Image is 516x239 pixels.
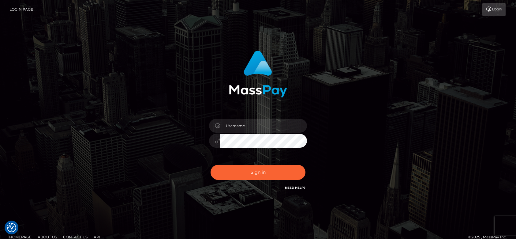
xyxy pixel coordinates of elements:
img: MassPay Login [229,51,287,97]
input: Username... [220,119,307,133]
a: Need Help? [285,186,305,190]
button: Sign in [211,165,305,180]
button: Consent Preferences [7,223,16,232]
a: Login Page [9,3,33,16]
img: Revisit consent button [7,223,16,232]
a: Login [482,3,506,16]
